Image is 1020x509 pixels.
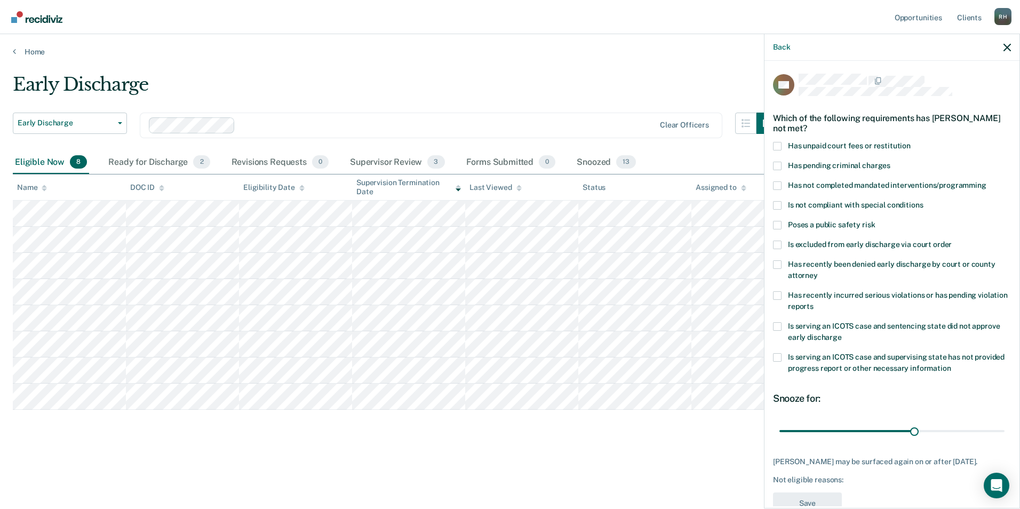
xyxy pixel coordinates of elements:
span: Has recently incurred serious violations or has pending violation reports [788,291,1008,311]
div: Assigned to [696,183,746,192]
span: Is excluded from early discharge via court order [788,240,952,249]
div: Snoozed [575,151,638,174]
div: Status [583,183,605,192]
button: Back [773,43,790,52]
div: Supervision Termination Date [356,178,461,196]
div: [PERSON_NAME] may be surfaced again on or after [DATE]. [773,457,1011,466]
div: Last Viewed [469,183,521,192]
span: Has unpaid court fees or restitution [788,141,911,150]
span: 13 [616,155,636,169]
div: Open Intercom Messenger [984,473,1009,498]
span: 2 [193,155,210,169]
div: Eligibility Date [243,183,305,192]
div: Which of the following requirements has [PERSON_NAME] not met? [773,105,1011,142]
div: Not eligible reasons: [773,475,1011,484]
a: Home [13,47,1007,57]
div: Eligible Now [13,151,89,174]
img: Recidiviz [11,11,62,23]
span: Has not completed mandated interventions/programming [788,181,986,189]
span: Poses a public safety risk [788,220,875,229]
span: 0 [312,155,329,169]
div: Ready for Discharge [106,151,212,174]
span: 3 [427,155,444,169]
div: Forms Submitted [464,151,558,174]
div: Clear officers [660,121,709,130]
button: Profile dropdown button [994,8,1011,25]
span: Early Discharge [18,118,114,128]
span: Is serving an ICOTS case and supervising state has not provided progress report or other necessar... [788,353,1005,372]
div: Revisions Requests [229,151,331,174]
span: 0 [539,155,555,169]
span: Is not compliant with special conditions [788,201,923,209]
div: Name [17,183,47,192]
span: Has recently been denied early discharge by court or county attorney [788,260,995,280]
span: Has pending criminal charges [788,161,890,170]
div: Early Discharge [13,74,778,104]
div: R H [994,8,1011,25]
div: Snooze for: [773,393,1011,404]
div: Supervisor Review [348,151,447,174]
div: DOC ID [130,183,164,192]
span: 8 [70,155,87,169]
span: Is serving an ICOTS case and sentencing state did not approve early discharge [788,322,1000,341]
